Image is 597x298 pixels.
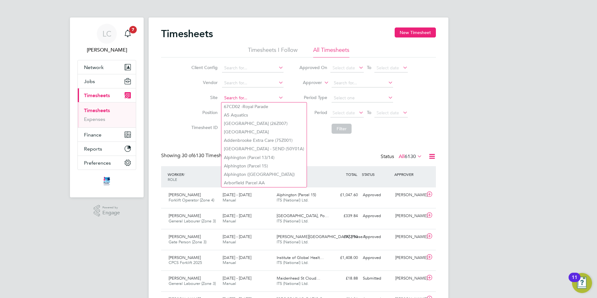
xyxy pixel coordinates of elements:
[190,65,218,70] label: Client Config
[360,169,393,180] div: STATUS
[84,132,101,138] span: Finance
[277,197,309,203] span: ITS (National) Ltd.
[332,79,393,87] input: Search for...
[360,190,393,200] div: Approved
[190,110,218,115] label: Position
[84,107,110,113] a: Timesheets
[223,234,251,239] span: [DATE] - [DATE]
[299,110,327,115] label: Period
[328,253,360,263] div: £1,408.00
[223,255,251,260] span: [DATE] - [DATE]
[221,111,307,119] li: A5 Aquatics
[222,94,284,102] input: Search for...
[190,95,218,100] label: Site
[277,213,329,218] span: [GEOGRAPHIC_DATA], Po…
[223,213,251,218] span: [DATE] - [DATE]
[184,172,185,177] span: /
[169,213,201,218] span: [PERSON_NAME]
[332,124,352,134] button: Filter
[223,218,236,224] span: Manual
[102,30,111,38] span: LC
[78,142,136,156] button: Reports
[129,26,137,33] span: 7
[78,102,136,127] div: Timesheets
[169,239,206,245] span: Gate Person (Zone 3)
[405,153,416,160] span: 6130
[277,260,309,265] span: ITS (National) Ltd.
[360,232,393,242] div: Approved
[78,60,136,74] button: Network
[84,146,102,152] span: Reports
[360,211,393,221] div: Approved
[94,205,120,217] a: Powered byEngage
[84,78,95,84] span: Jobs
[221,136,307,145] li: Addenbrooke Extra Care (75Z001)
[190,80,218,85] label: Vendor
[221,162,307,170] li: Alphington (Parcel 15)
[223,260,236,265] span: Manual
[277,192,316,197] span: Alphington (Parcel 15)
[248,46,298,57] li: Timesheets I Follow
[221,128,307,136] li: [GEOGRAPHIC_DATA]
[78,74,136,88] button: Jobs
[399,153,422,160] label: All
[221,102,307,111] li: 67CD02 -Royal Parade
[377,110,399,116] span: Select date
[365,108,373,117] span: To
[277,255,324,260] span: Institute of Global Healt…
[182,152,193,159] span: 30 of
[381,152,423,161] div: Status
[332,94,393,102] input: Select one
[77,176,136,186] a: Go to home page
[84,92,110,98] span: Timesheets
[333,110,355,116] span: Select date
[161,152,232,159] div: Showing
[169,260,202,265] span: CPCS Forklift 2025
[277,218,309,224] span: ITS (National) Ltd.
[161,27,213,40] h2: Timesheets
[360,253,393,263] div: Approved
[169,255,201,260] span: [PERSON_NAME]
[277,234,366,239] span: [PERSON_NAME][GEOGRAPHIC_DATA] (Phase 1
[393,169,425,180] div: APPROVER
[169,276,201,281] span: [PERSON_NAME]
[393,253,425,263] div: [PERSON_NAME]
[277,239,309,245] span: ITS (National) Ltd.
[393,211,425,221] div: [PERSON_NAME]
[328,273,360,284] div: £18.88
[222,79,284,87] input: Search for...
[166,169,220,185] div: WORKER
[223,281,236,286] span: Manual
[328,190,360,200] div: £1,047.60
[572,277,577,286] div: 11
[393,273,425,284] div: [PERSON_NAME]
[169,234,201,239] span: [PERSON_NAME]
[393,190,425,200] div: [PERSON_NAME]
[377,65,399,71] span: Select date
[328,211,360,221] div: £339.84
[221,145,307,153] li: [GEOGRAPHIC_DATA] - SEND (50Y01A)
[102,205,120,210] span: Powered by
[168,177,177,182] span: ROLE
[221,170,307,179] li: Alphington ([GEOGRAPHIC_DATA])
[365,63,373,72] span: To
[169,197,214,203] span: Forklift Operator (Zone 4)
[70,17,144,197] nav: Main navigation
[572,273,592,293] button: Open Resource Center, 11 new notifications
[78,128,136,142] button: Finance
[78,156,136,170] button: Preferences
[328,232,360,242] div: £972.50
[221,153,307,162] li: Alphington (Parcel 13/14)
[77,24,136,54] a: LC[PERSON_NAME]
[223,239,236,245] span: Manual
[393,232,425,242] div: [PERSON_NAME]
[223,197,236,203] span: Manual
[169,192,201,197] span: [PERSON_NAME]
[223,192,251,197] span: [DATE] - [DATE]
[169,218,216,224] span: General Labourer (Zone 3)
[220,169,274,185] div: PERIOD
[102,176,111,186] img: itsconstruction-logo-retina.png
[223,276,251,281] span: [DATE] - [DATE]
[313,46,349,57] li: All Timesheets
[294,80,322,86] label: Approver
